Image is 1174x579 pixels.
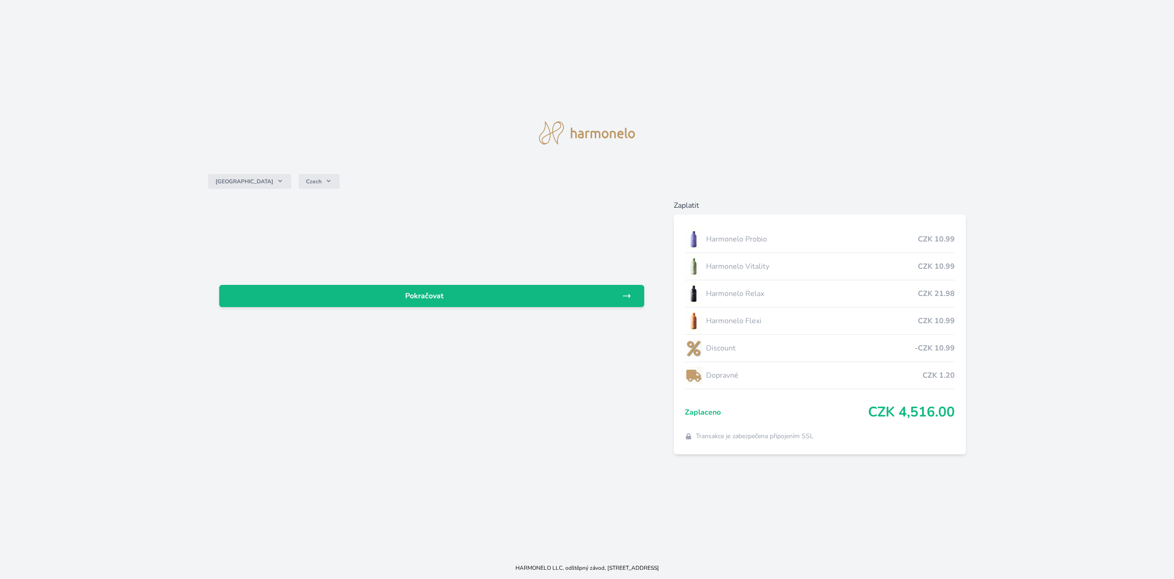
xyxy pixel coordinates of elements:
[706,234,918,245] span: Harmonelo Probio
[227,290,623,302] span: Pokračovat
[696,432,814,441] span: Transakce je zabezpečena připojením SSL
[208,174,291,189] button: [GEOGRAPHIC_DATA]
[685,364,702,387] img: delivery-lo.png
[918,288,955,299] span: CZK 21.98
[674,200,966,211] h6: Zaplatit
[915,343,955,354] span: -CZK 10.99
[306,178,322,185] span: Czech
[299,174,340,189] button: Czech
[918,261,955,272] span: CZK 10.99
[706,261,918,272] span: Harmonelo Vitality
[706,370,922,381] span: Dopravné
[922,370,955,381] span: CZK 1.20
[706,288,918,299] span: Harmonelo Relax
[918,315,955,326] span: CZK 10.99
[685,282,702,305] img: CLEAN_RELAX_se_stinem_x-lo.jpg
[219,285,645,307] a: Pokračovat
[706,343,915,354] span: Discount
[685,228,702,251] img: CLEAN_PROBIO_se_stinem_x-lo.jpg
[685,255,702,278] img: CLEAN_VITALITY_se_stinem_x-lo.jpg
[685,407,868,418] span: Zaplaceno
[685,309,702,332] img: CLEAN_FLEXI_se_stinem_x-hi_(1)-lo.jpg
[706,315,918,326] span: Harmonelo Flexi
[685,337,702,360] img: discount-lo.png
[868,404,955,421] span: CZK 4,516.00
[918,234,955,245] span: CZK 10.99
[216,178,273,185] span: [GEOGRAPHIC_DATA]
[539,121,635,145] img: logo.svg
